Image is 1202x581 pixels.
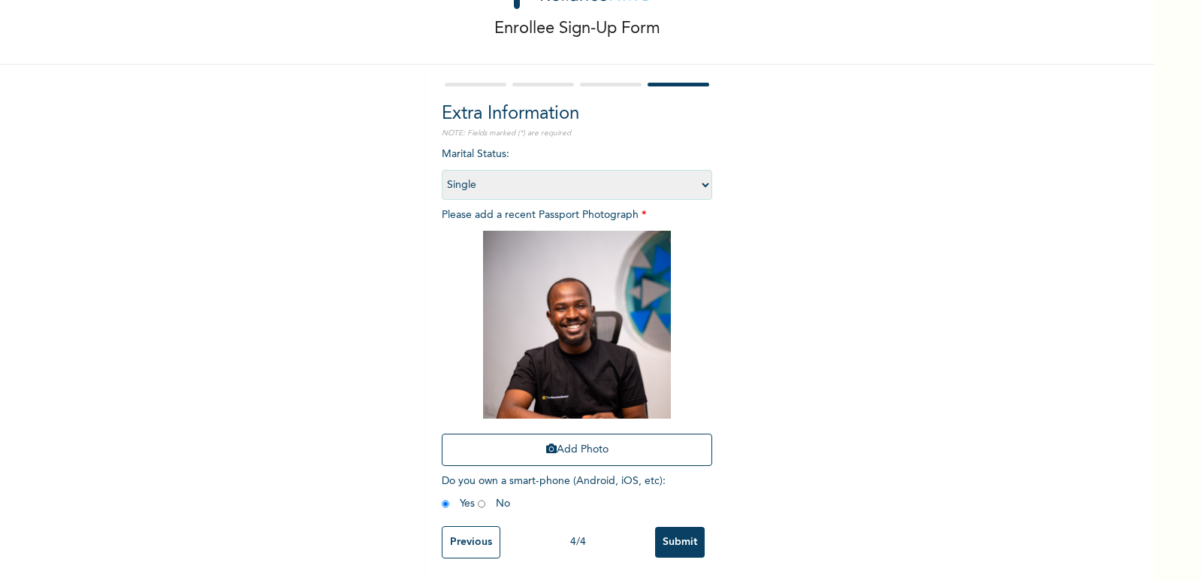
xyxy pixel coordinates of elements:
h2: Extra Information [442,101,712,128]
p: Enrollee Sign-Up Form [494,17,660,41]
span: Marital Status : [442,149,712,190]
span: Do you own a smart-phone (Android, iOS, etc) : Yes No [442,476,666,509]
span: Please add a recent Passport Photograph [442,210,712,474]
input: Previous [442,526,500,558]
img: Crop [483,231,671,419]
button: Add Photo [442,434,712,466]
div: 4 / 4 [500,534,655,550]
input: Submit [655,527,705,558]
p: NOTE: Fields marked (*) are required [442,128,712,139]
